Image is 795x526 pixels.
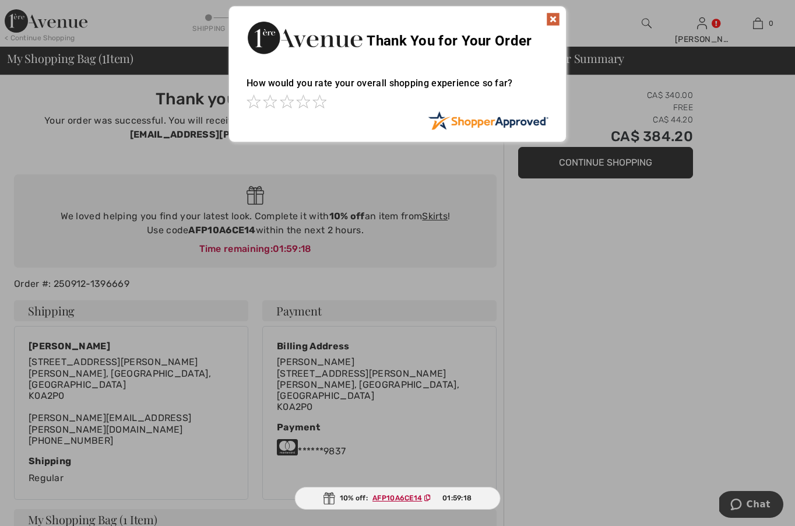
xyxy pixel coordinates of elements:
span: Chat [27,8,51,19]
img: x [546,12,560,26]
img: Thank You for Your Order [247,18,363,57]
span: Thank You for Your Order [367,33,532,49]
ins: AFP10A6CE14 [372,494,422,502]
div: How would you rate your overall shopping experience so far? [247,66,548,111]
img: Gift.svg [323,492,335,504]
span: 01:59:18 [442,493,472,503]
div: 10% off: [295,487,501,510]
